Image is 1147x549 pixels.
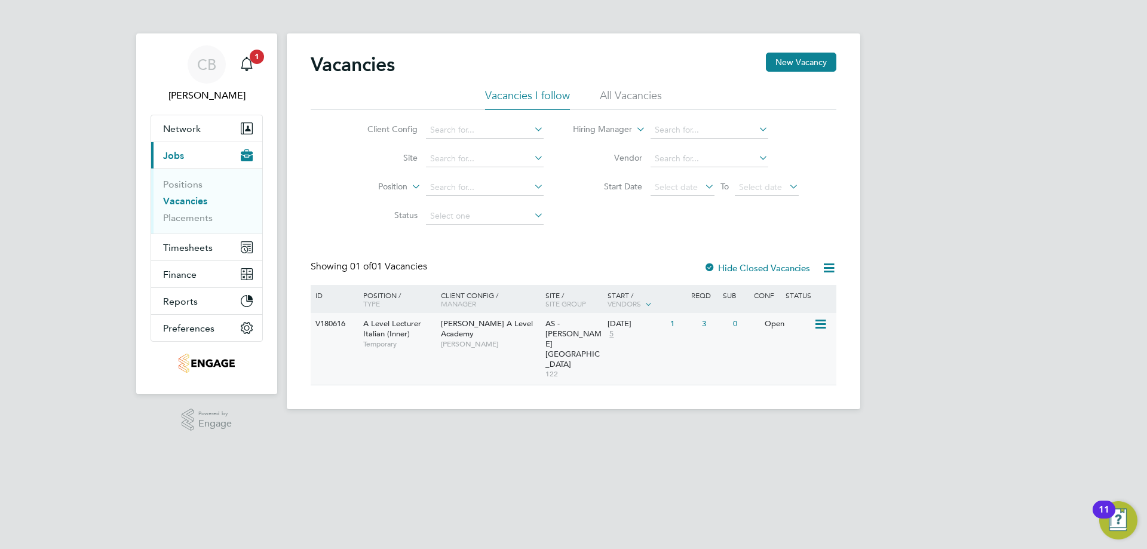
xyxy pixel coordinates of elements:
button: Reports [151,288,262,314]
span: Powered by [198,409,232,419]
a: Powered byEngage [182,409,232,431]
nav: Main navigation [136,33,277,394]
div: Site / [542,285,605,314]
div: Jobs [151,168,262,234]
button: Jobs [151,142,262,168]
span: Vendors [608,299,641,308]
li: Vacancies I follow [485,88,570,110]
span: Select date [739,182,782,192]
span: Site Group [545,299,586,308]
span: 122 [545,369,602,379]
span: 01 Vacancies [350,260,427,272]
label: Status [349,210,418,220]
a: Vacancies [163,195,207,207]
a: Go to home page [151,354,263,373]
span: [PERSON_NAME] [441,339,539,349]
div: Conf [751,285,782,305]
span: Type [363,299,380,308]
label: Vendor [573,152,642,163]
button: Network [151,115,262,142]
span: Select date [655,182,698,192]
span: Network [163,123,201,134]
div: [DATE] [608,319,664,329]
span: Preferences [163,323,214,334]
input: Search for... [651,122,768,139]
div: Client Config / [438,285,542,314]
span: AS - [PERSON_NAME][GEOGRAPHIC_DATA] [545,318,602,369]
label: Site [349,152,418,163]
div: 3 [699,313,730,335]
span: Engage [198,419,232,429]
input: Search for... [426,151,544,167]
div: Showing [311,260,430,273]
div: Reqd [688,285,719,305]
div: Status [783,285,835,305]
input: Search for... [426,122,544,139]
input: Search for... [651,151,768,167]
div: Start / [605,285,688,315]
div: 0 [730,313,761,335]
label: Client Config [349,124,418,134]
label: Hide Closed Vacancies [704,262,810,274]
div: Sub [720,285,751,305]
input: Select one [426,208,544,225]
a: 1 [235,45,259,84]
div: V180616 [312,313,354,335]
div: ID [312,285,354,305]
h2: Vacancies [311,53,395,76]
a: Positions [163,179,203,190]
a: Placements [163,212,213,223]
span: CB [197,57,216,72]
span: Cameron Bishop [151,88,263,103]
button: Preferences [151,315,262,341]
button: Open Resource Center, 11 new notifications [1099,501,1137,539]
span: Jobs [163,150,184,161]
label: Hiring Manager [563,124,632,136]
input: Search for... [426,179,544,196]
div: 11 [1099,510,1109,525]
span: Temporary [363,339,435,349]
button: New Vacancy [766,53,836,72]
div: Position / [354,285,438,314]
label: Start Date [573,181,642,192]
label: Position [339,181,407,193]
div: 1 [667,313,698,335]
span: Reports [163,296,198,307]
span: To [717,179,732,194]
div: Open [762,313,814,335]
li: All Vacancies [600,88,662,110]
span: 1 [250,50,264,64]
button: Finance [151,261,262,287]
a: CB[PERSON_NAME] [151,45,263,103]
span: Manager [441,299,476,308]
img: jambo-logo-retina.png [179,354,234,373]
span: 01 of [350,260,372,272]
span: Timesheets [163,242,213,253]
span: 5 [608,329,615,339]
span: A Level Lecturer Italian (Inner) [363,318,421,339]
button: Timesheets [151,234,262,260]
span: Finance [163,269,197,280]
span: [PERSON_NAME] A Level Academy [441,318,533,339]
